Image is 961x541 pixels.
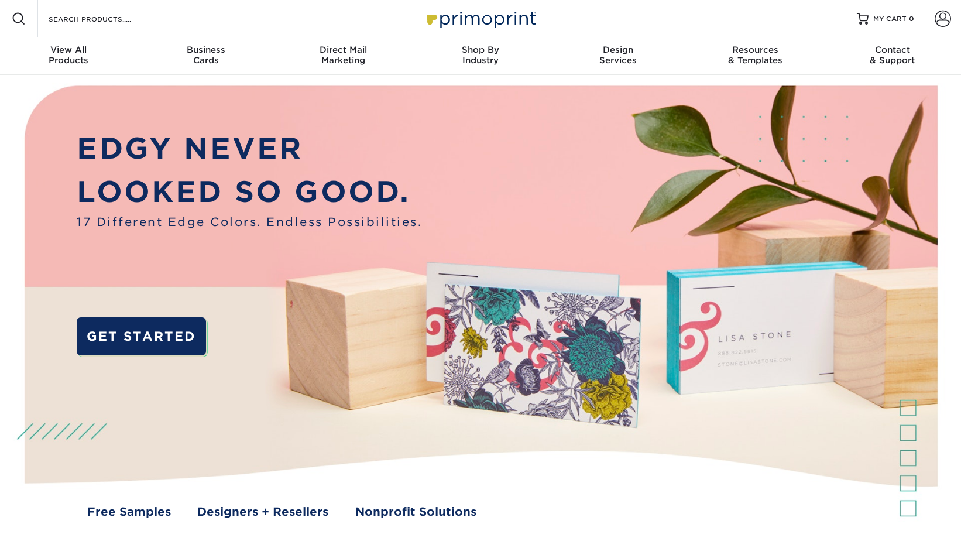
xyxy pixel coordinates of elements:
[77,214,422,231] span: 17 Different Edge Colors. Endless Possibilities.
[138,44,275,66] div: Cards
[909,15,914,23] span: 0
[412,44,550,55] span: Shop By
[823,44,961,66] div: & Support
[422,6,539,31] img: Primoprint
[355,504,476,521] a: Nonprofit Solutions
[823,44,961,55] span: Contact
[274,44,412,66] div: Marketing
[77,127,422,170] p: EDGY NEVER
[873,14,907,24] span: MY CART
[87,504,171,521] a: Free Samples
[549,37,687,75] a: DesignServices
[412,37,550,75] a: Shop ByIndustry
[138,44,275,55] span: Business
[197,504,328,521] a: Designers + Resellers
[47,12,162,26] input: SEARCH PRODUCTS.....
[274,37,412,75] a: Direct MailMarketing
[687,44,824,66] div: & Templates
[687,44,824,55] span: Resources
[412,44,550,66] div: Industry
[823,37,961,75] a: Contact& Support
[549,44,687,55] span: Design
[549,44,687,66] div: Services
[138,37,275,75] a: BusinessCards
[77,170,422,214] p: LOOKED SO GOOD.
[274,44,412,55] span: Direct Mail
[77,317,205,355] a: GET STARTED
[687,37,824,75] a: Resources& Templates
